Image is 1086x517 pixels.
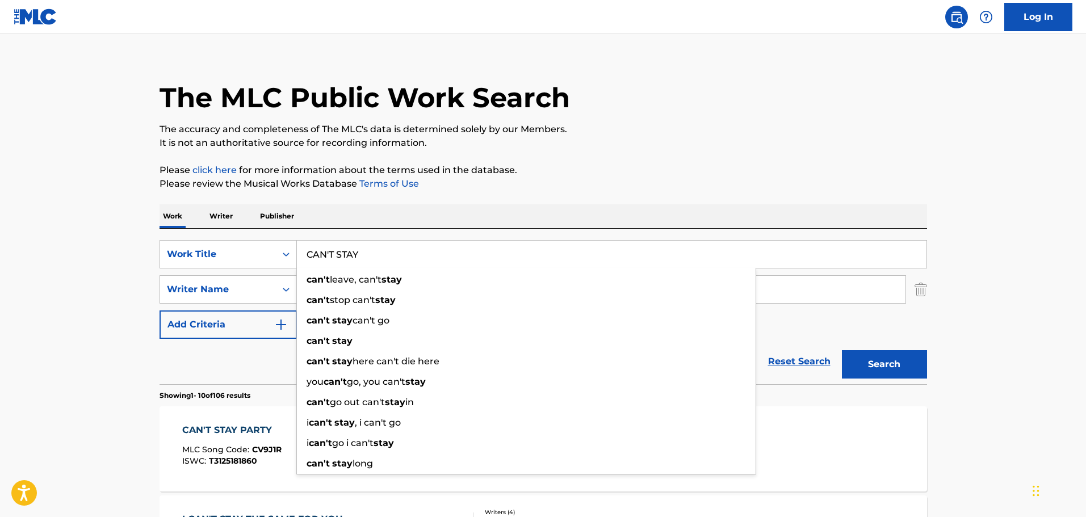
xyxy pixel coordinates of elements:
[182,456,209,466] span: ISWC :
[160,204,186,228] p: Work
[307,315,330,326] strong: can't
[167,283,269,296] div: Writer Name
[307,458,330,469] strong: can't
[334,417,355,428] strong: stay
[182,444,252,455] span: MLC Song Code :
[206,204,236,228] p: Writer
[307,438,309,448] span: i
[160,177,927,191] p: Please review the Musical Works Database
[332,458,353,469] strong: stay
[252,444,282,455] span: CV9J1R
[332,315,353,326] strong: stay
[375,295,396,305] strong: stay
[979,10,993,24] img: help
[347,376,405,387] span: go, you can't
[182,423,282,437] div: CAN'T STAY PARTY
[357,178,419,189] a: Terms of Use
[192,165,237,175] a: click here
[762,349,836,374] a: Reset Search
[160,123,927,136] p: The accuracy and completeness of The MLC's data is determined solely by our Members.
[307,335,330,346] strong: can't
[160,81,570,115] h1: The MLC Public Work Search
[332,356,353,367] strong: stay
[1004,3,1072,31] a: Log In
[14,9,57,25] img: MLC Logo
[160,390,250,401] p: Showing 1 - 10 of 106 results
[307,417,309,428] span: i
[405,397,414,407] span: in
[209,456,257,466] span: T3125181860
[945,6,968,28] a: Public Search
[330,295,375,305] span: stop can't
[160,310,297,339] button: Add Criteria
[1029,463,1086,517] iframe: Chat Widget
[160,240,927,384] form: Search Form
[381,274,402,285] strong: stay
[307,295,330,305] strong: can't
[307,397,330,407] strong: can't
[485,508,656,516] div: Writers ( 4 )
[385,397,405,407] strong: stay
[330,397,385,407] span: go out can't
[915,275,927,304] img: Delete Criterion
[1033,474,1039,508] div: Drag
[160,406,927,491] a: CAN'T STAY PARTYMLC Song Code:CV9J1RISWC:T3125181860Writers (10)[PERSON_NAME], [PERSON_NAME], [PE...
[324,376,347,387] strong: can't
[307,356,330,367] strong: can't
[353,356,439,367] span: here can't die here
[332,335,353,346] strong: stay
[353,458,373,469] span: long
[355,417,401,428] span: , i can't go
[330,274,381,285] span: leave, can't
[405,376,426,387] strong: stay
[167,247,269,261] div: Work Title
[160,136,927,150] p: It is not an authoritative source for recording information.
[307,274,330,285] strong: can't
[353,315,389,326] span: can't go
[374,438,394,448] strong: stay
[975,6,997,28] div: Help
[950,10,963,24] img: search
[842,350,927,379] button: Search
[309,438,332,448] strong: can't
[257,204,297,228] p: Publisher
[160,163,927,177] p: Please for more information about the terms used in the database.
[332,438,374,448] span: go i can't
[274,318,288,331] img: 9d2ae6d4665cec9f34b9.svg
[309,417,332,428] strong: can't
[307,376,324,387] span: you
